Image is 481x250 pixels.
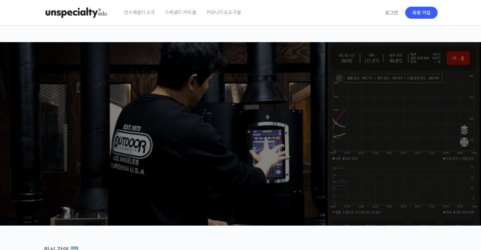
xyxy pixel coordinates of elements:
p: 시간과 장소에 구애받지 않고, 검증된 커리큘럼으로 [7,139,474,148]
p: [PERSON_NAME]을 다하는 당신을 위해, 최고와 함께 만든 커피 클래스 [7,102,474,136]
a: 로그인 [381,5,402,20]
a: 회원 가입 [405,7,438,19]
